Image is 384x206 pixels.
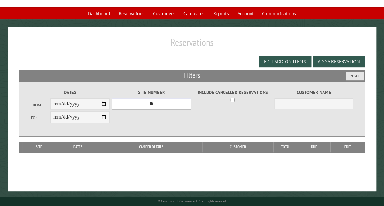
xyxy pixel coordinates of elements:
small: © Campground Commander LLC. All rights reserved. [158,199,227,203]
a: Customers [149,8,178,19]
button: Edit Add-on Items [259,56,311,67]
th: Total [273,142,298,153]
a: Campsites [180,8,208,19]
a: Communications [258,8,300,19]
button: Reset [346,72,364,80]
a: Dashboard [84,8,114,19]
label: Site Number [112,89,191,96]
label: Dates [31,89,110,96]
label: To: [31,115,50,121]
label: Customer Name [274,89,353,96]
th: Edit [330,142,365,153]
a: Reports [210,8,232,19]
a: Account [234,8,257,19]
th: Site [22,142,56,153]
button: Add a Reservation [313,56,365,67]
th: Camper Details [100,142,203,153]
label: Include Cancelled Reservations [193,89,272,96]
h1: Reservations [19,36,365,53]
label: From: [31,102,50,108]
a: Reservations [115,8,148,19]
h2: Filters [19,70,365,81]
th: Due [298,142,330,153]
th: Customer [202,142,273,153]
th: Dates [56,142,100,153]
